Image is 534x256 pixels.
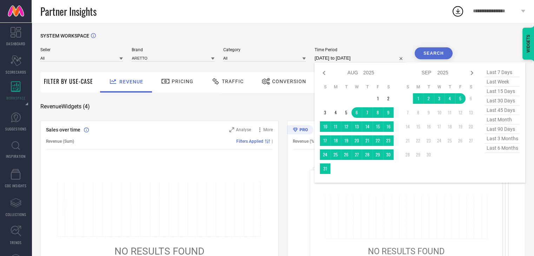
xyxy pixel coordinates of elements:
div: Next month [468,69,476,77]
td: Sun Sep 28 2025 [402,149,413,160]
th: Tuesday [341,84,351,90]
td: Sat Sep 27 2025 [466,135,476,146]
td: Mon Aug 04 2025 [330,107,341,118]
td: Tue Sep 30 2025 [423,149,434,160]
th: Saturday [383,84,394,90]
td: Tue Sep 09 2025 [423,107,434,118]
td: Thu Sep 11 2025 [444,107,455,118]
th: Tuesday [423,84,434,90]
td: Wed Aug 27 2025 [351,149,362,160]
td: Wed Sep 24 2025 [434,135,444,146]
span: last 3 months [485,134,520,143]
td: Wed Sep 17 2025 [434,121,444,132]
th: Sunday [402,84,413,90]
th: Saturday [466,84,476,90]
td: Thu Aug 21 2025 [362,135,373,146]
div: Open download list [451,5,464,18]
span: CDC INSIGHTS [5,183,27,188]
span: SUGGESTIONS [5,126,27,132]
td: Fri Sep 19 2025 [455,121,466,132]
td: Sat Aug 16 2025 [383,121,394,132]
th: Wednesday [434,84,444,90]
td: Fri Aug 22 2025 [373,135,383,146]
span: Conversion [272,79,306,84]
td: Mon Sep 15 2025 [413,121,423,132]
span: TRENDS [10,240,22,245]
th: Thursday [362,84,373,90]
td: Mon Sep 22 2025 [413,135,423,146]
th: Sunday [320,84,330,90]
td: Sat Sep 20 2025 [466,121,476,132]
td: Sun Aug 17 2025 [320,135,330,146]
span: Filters Applied [236,139,263,144]
span: SCORECARDS [6,69,26,75]
span: Partner Insights [40,4,97,19]
span: Revenue [119,79,143,85]
td: Mon Sep 08 2025 [413,107,423,118]
span: | [272,139,273,144]
td: Sat Sep 06 2025 [466,93,476,104]
span: DASHBOARD [6,41,25,46]
span: More [263,127,273,132]
span: last 6 months [485,143,520,153]
span: last 90 days [485,124,520,134]
span: Seller [40,47,123,52]
td: Mon Aug 18 2025 [330,135,341,146]
td: Tue Sep 02 2025 [423,93,434,104]
td: Thu Sep 04 2025 [444,93,455,104]
td: Tue Aug 05 2025 [341,107,351,118]
td: Tue Sep 16 2025 [423,121,434,132]
td: Fri Aug 29 2025 [373,149,383,160]
span: WORKSPACE [6,95,26,101]
td: Fri Sep 12 2025 [455,107,466,118]
span: last 45 days [485,106,520,115]
td: Mon Aug 11 2025 [330,121,341,132]
td: Mon Aug 25 2025 [330,149,341,160]
span: last month [485,115,520,124]
td: Sat Sep 13 2025 [466,107,476,118]
td: Tue Sep 23 2025 [423,135,434,146]
span: Traffic [222,79,244,84]
th: Friday [455,84,466,90]
td: Tue Aug 26 2025 [341,149,351,160]
th: Monday [413,84,423,90]
div: Previous month [320,69,328,77]
span: Revenue (Sum) [46,139,74,144]
span: Filter By Use-Case [44,77,93,86]
td: Fri Sep 05 2025 [455,93,466,104]
span: last 7 days [485,68,520,77]
span: INSPIRATION [6,154,26,159]
th: Wednesday [351,84,362,90]
span: Revenue (% share) [293,139,327,144]
td: Mon Sep 29 2025 [413,149,423,160]
td: Thu Aug 14 2025 [362,121,373,132]
td: Sun Sep 21 2025 [402,135,413,146]
td: Sun Aug 24 2025 [320,149,330,160]
div: Premium [287,125,313,136]
td: Thu Aug 07 2025 [362,107,373,118]
td: Sun Aug 03 2025 [320,107,330,118]
td: Sun Aug 31 2025 [320,163,330,174]
td: Fri Aug 01 2025 [373,93,383,104]
span: Brand [132,47,214,52]
td: Thu Sep 18 2025 [444,121,455,132]
span: Category [223,47,306,52]
td: Sun Sep 07 2025 [402,107,413,118]
td: Fri Aug 15 2025 [373,121,383,132]
td: Wed Sep 03 2025 [434,93,444,104]
span: last week [485,77,520,87]
td: Thu Aug 28 2025 [362,149,373,160]
td: Thu Sep 25 2025 [444,135,455,146]
input: Select time period [315,54,406,62]
td: Fri Aug 08 2025 [373,107,383,118]
th: Thursday [444,84,455,90]
td: Tue Aug 12 2025 [341,121,351,132]
span: Sales over time [46,127,80,133]
span: COLLECTIONS [6,212,26,217]
td: Sat Aug 23 2025 [383,135,394,146]
td: Mon Sep 01 2025 [413,93,423,104]
span: Time Period [315,47,406,52]
td: Wed Sep 10 2025 [434,107,444,118]
td: Wed Aug 13 2025 [351,121,362,132]
span: Pricing [172,79,193,84]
